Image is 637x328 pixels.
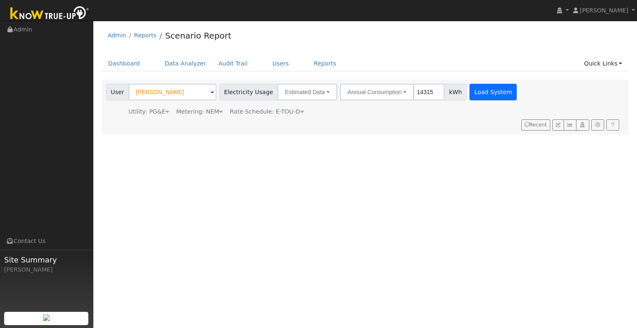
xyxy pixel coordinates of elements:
[108,32,126,39] a: Admin
[266,56,295,71] a: Users
[580,7,628,14] span: [PERSON_NAME]
[4,254,89,265] span: Site Summary
[219,84,278,100] span: Electricity Usage
[591,119,604,131] button: Settings
[158,56,212,71] a: Data Analyzer
[444,84,467,100] span: kWh
[6,5,93,23] img: Know True-Up
[308,56,343,71] a: Reports
[102,56,146,71] a: Dashboard
[578,56,628,71] a: Quick Links
[129,107,169,116] div: Utility: PG&E
[606,119,619,131] a: Help Link
[176,107,223,116] div: Metering: NEM
[134,32,156,39] a: Reports
[564,119,576,131] button: Multi-Series Graph
[230,108,304,115] span: Alias: H2ETOUDN
[576,119,589,131] button: Login As
[43,314,50,321] img: retrieve
[4,265,89,274] div: [PERSON_NAME]
[165,31,231,41] a: Scenario Report
[469,84,517,100] button: Load System
[277,84,337,100] button: Estimated Data
[340,84,414,100] button: Annual Consumption
[552,119,564,131] button: Edit User
[521,119,550,131] button: Recent
[129,84,216,100] input: Select a User
[212,56,254,71] a: Audit Trail
[106,84,129,100] span: User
